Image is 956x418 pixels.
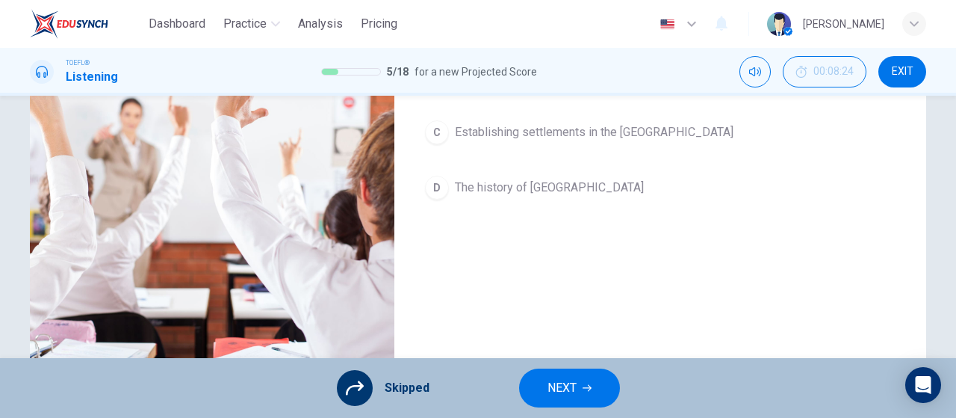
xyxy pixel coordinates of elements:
h1: Listening [66,68,118,86]
span: Pricing [361,15,397,33]
span: for a new Projected Score [415,63,537,81]
span: EXIT [892,66,913,78]
button: NEXT [519,369,620,408]
img: History Class [30,39,394,403]
button: EXIT [878,56,926,87]
span: TOEFL® [66,58,90,68]
span: 00:08:24 [813,66,854,78]
img: EduSynch logo [30,9,108,39]
div: [PERSON_NAME] [803,15,884,33]
span: 5 / 18 [387,63,409,81]
img: Profile picture [767,12,791,36]
span: Analysis [298,15,343,33]
button: Dashboard [143,10,211,37]
button: 00:08:24 [783,56,866,87]
div: Mute [739,56,771,87]
button: Pricing [355,10,403,37]
div: Open Intercom Messenger [905,367,941,403]
span: Dashboard [149,15,205,33]
a: EduSynch logo [30,9,143,39]
span: Practice [223,15,267,33]
div: Hide [783,56,866,87]
img: en [658,19,677,30]
button: Analysis [292,10,349,37]
span: Skipped [385,379,429,397]
button: Practice [217,10,286,37]
span: NEXT [547,378,577,399]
